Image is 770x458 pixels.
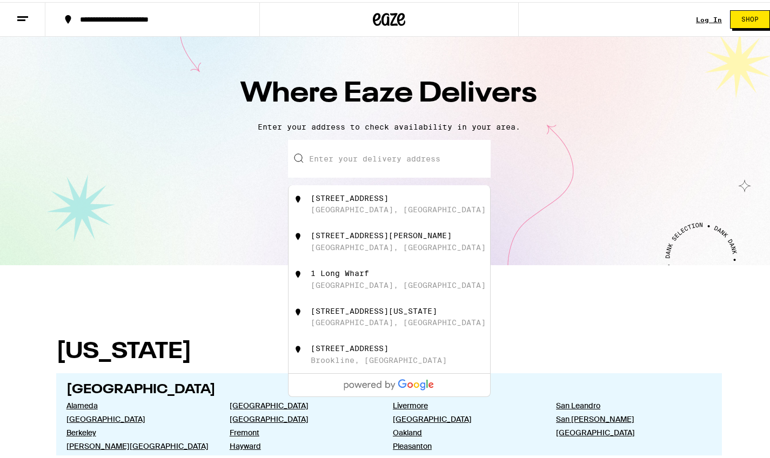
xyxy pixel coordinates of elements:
[56,339,722,361] h1: [US_STATE]
[311,203,486,212] div: [GEOGRAPHIC_DATA], [GEOGRAPHIC_DATA]
[556,426,702,435] a: [GEOGRAPHIC_DATA]
[66,412,212,422] a: [GEOGRAPHIC_DATA]
[230,412,376,422] a: [GEOGRAPHIC_DATA]
[311,229,452,238] div: [STREET_ADDRESS][PERSON_NAME]
[230,399,376,408] a: [GEOGRAPHIC_DATA]
[311,305,437,313] div: [STREET_ADDRESS][US_STATE]
[311,354,447,362] div: Brookline, [GEOGRAPHIC_DATA]
[741,14,759,21] span: Shop
[200,72,578,112] h1: Where Eaze Delivers
[66,439,212,449] a: [PERSON_NAME][GEOGRAPHIC_DATA]
[66,399,212,408] a: Alameda
[311,241,486,250] div: [GEOGRAPHIC_DATA], [GEOGRAPHIC_DATA]
[556,399,702,408] a: San Leandro
[393,412,539,422] a: [GEOGRAPHIC_DATA]
[730,8,770,26] button: Shop
[696,14,722,21] a: Log In
[66,426,212,435] a: Berkeley
[6,8,78,16] span: Hi. Need any help?
[311,267,369,275] div: 1 Long Wharf
[293,305,304,315] img: 1010 Massachusetts Avenue
[311,342,389,351] div: [STREET_ADDRESS]
[11,120,767,129] p: Enter your address to check availability in your area.
[293,267,304,278] img: 1 Long Wharf
[293,192,304,203] img: 177 Huntington Avenue
[393,439,539,449] a: Pleasanton
[311,192,389,200] div: [STREET_ADDRESS]
[293,342,304,353] img: 1 Brookline Place
[293,229,304,240] img: 1250 Hancock Street
[311,316,486,325] div: [GEOGRAPHIC_DATA], [GEOGRAPHIC_DATA]
[66,381,712,394] h2: [GEOGRAPHIC_DATA]
[393,426,539,435] a: Oakland
[393,399,539,408] a: Livermore
[311,279,486,287] div: [GEOGRAPHIC_DATA], [GEOGRAPHIC_DATA]
[556,412,702,422] a: San [PERSON_NAME]
[230,439,376,449] a: Hayward
[288,138,491,176] input: Enter your delivery address
[230,426,376,435] a: Fremont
